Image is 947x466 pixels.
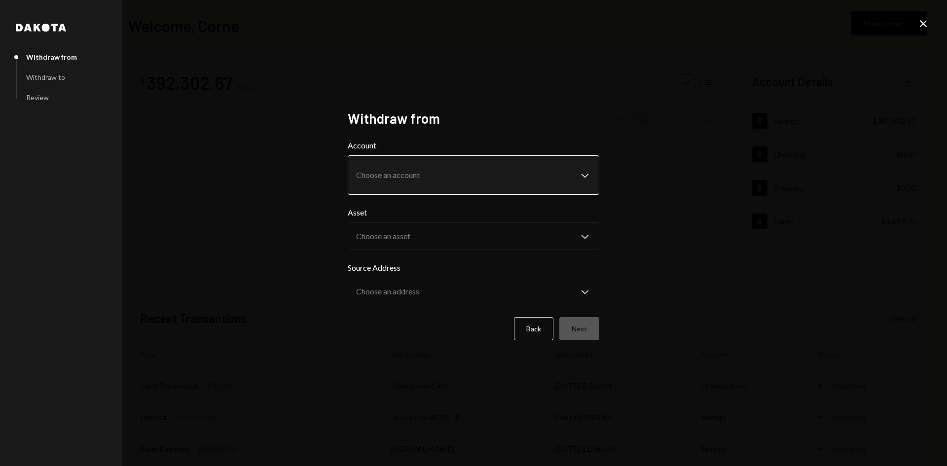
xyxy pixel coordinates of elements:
label: Source Address [348,262,599,274]
button: Source Address [348,278,599,305]
div: Withdraw from [26,53,77,61]
button: Back [514,317,553,340]
button: Asset [348,222,599,250]
button: Account [348,155,599,195]
div: Withdraw to [26,73,65,81]
h2: Withdraw from [348,109,599,128]
div: Review [26,93,49,102]
label: Account [348,140,599,151]
label: Asset [348,207,599,218]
